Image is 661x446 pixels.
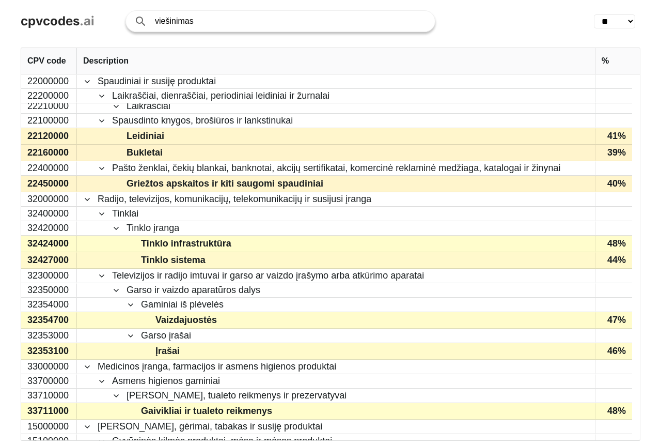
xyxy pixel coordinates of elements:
[21,13,80,28] span: cpvcodes
[21,128,77,144] div: 22120000
[21,89,77,103] div: 22200000
[21,207,77,221] div: 32400000
[127,176,323,191] span: Griežtos apskaitos ir kiti saugomi spaudiniai
[602,56,609,66] span: %
[127,284,260,297] span: Garso ir vaizdo aparatūros dalys
[155,11,424,32] input: Search products or services...
[595,236,632,252] div: 48%
[112,207,138,220] span: Tinklai
[155,313,217,328] span: Vaizdajuostės
[21,74,77,88] div: 22000000
[595,343,632,359] div: 46%
[21,192,77,206] div: 32000000
[141,236,231,251] span: Tinklo infrastruktūra
[112,114,293,127] span: Spausdinto knygos, brošiūros ir lankstinukai
[98,75,216,88] span: Spaudiniai ir susiję produktai
[21,389,77,403] div: 33710000
[21,403,77,419] div: 33711000
[127,222,179,235] span: Tinklo įranga
[21,221,77,235] div: 32420000
[155,344,180,359] span: Įrašai
[141,329,191,342] span: Garso įrašai
[21,14,95,29] a: cpvcodes.ai
[595,176,632,192] div: 40%
[21,269,77,283] div: 32300000
[21,343,77,359] div: 32353100
[112,375,220,388] span: Asmens higienos gaminiai
[21,298,77,312] div: 32354000
[27,56,66,66] span: CPV code
[21,252,77,268] div: 32427000
[127,145,163,160] span: Bukletai
[21,312,77,328] div: 32354700
[21,283,77,297] div: 32350000
[21,374,77,388] div: 33700000
[595,145,632,161] div: 39%
[595,128,632,144] div: 41%
[112,89,329,102] span: Laikraščiai, dienraščiai, periodiniai leidiniai ir žurnalai
[141,253,206,268] span: Tinklo sistema
[595,252,632,268] div: 44%
[141,404,272,419] span: Gaivikliai ir tualeto reikmenys
[21,420,77,434] div: 15000000
[98,360,336,373] span: Medicinos įranga, farmacijos ir asmens higienos produktai
[141,298,224,311] span: Gaminiai iš plėvelės
[98,420,322,433] span: [PERSON_NAME], gėrimai, tabakas ir susiję produktai
[21,236,77,252] div: 32424000
[21,99,77,113] div: 22210000
[80,13,95,28] span: .ai
[21,329,77,343] div: 32353000
[21,176,77,192] div: 22450000
[21,114,77,128] div: 22100000
[98,193,371,206] span: Radijo, televizijos, komunikacijų, telekomunikacijų ir susijusi įranga
[127,129,164,144] span: Leidiniai
[112,162,560,175] span: Pašto ženklai, čekių blankai, banknotai, akcijų sertifikatai, komercinė reklaminė medžiaga, katal...
[21,145,77,161] div: 22160000
[595,312,632,328] div: 47%
[21,161,77,175] div: 22400000
[112,269,424,282] span: Televizijos ir radijo imtuvai ir garso ar vaizdo įrašymo arba atkūrimo aparatai
[83,56,129,66] span: Description
[21,360,77,374] div: 33000000
[127,389,347,402] span: [PERSON_NAME], tualeto reikmenys ir prezervatyvai
[595,403,632,419] div: 48%
[127,100,170,113] span: Laikraščiai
